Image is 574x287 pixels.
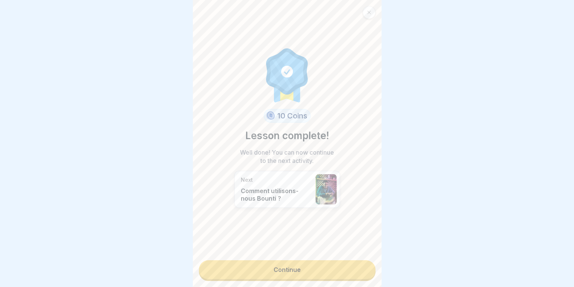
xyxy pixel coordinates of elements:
[245,129,329,143] p: Lesson complete!
[238,148,336,165] p: Well done! You can now continue to the next activity.
[262,46,312,103] img: completion.svg
[265,110,276,121] img: coin.svg
[241,176,312,183] p: Next
[199,260,375,279] a: Continue
[241,187,312,202] p: Comment utilisons-nous Bounti ?
[264,109,311,123] div: 10 Coins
